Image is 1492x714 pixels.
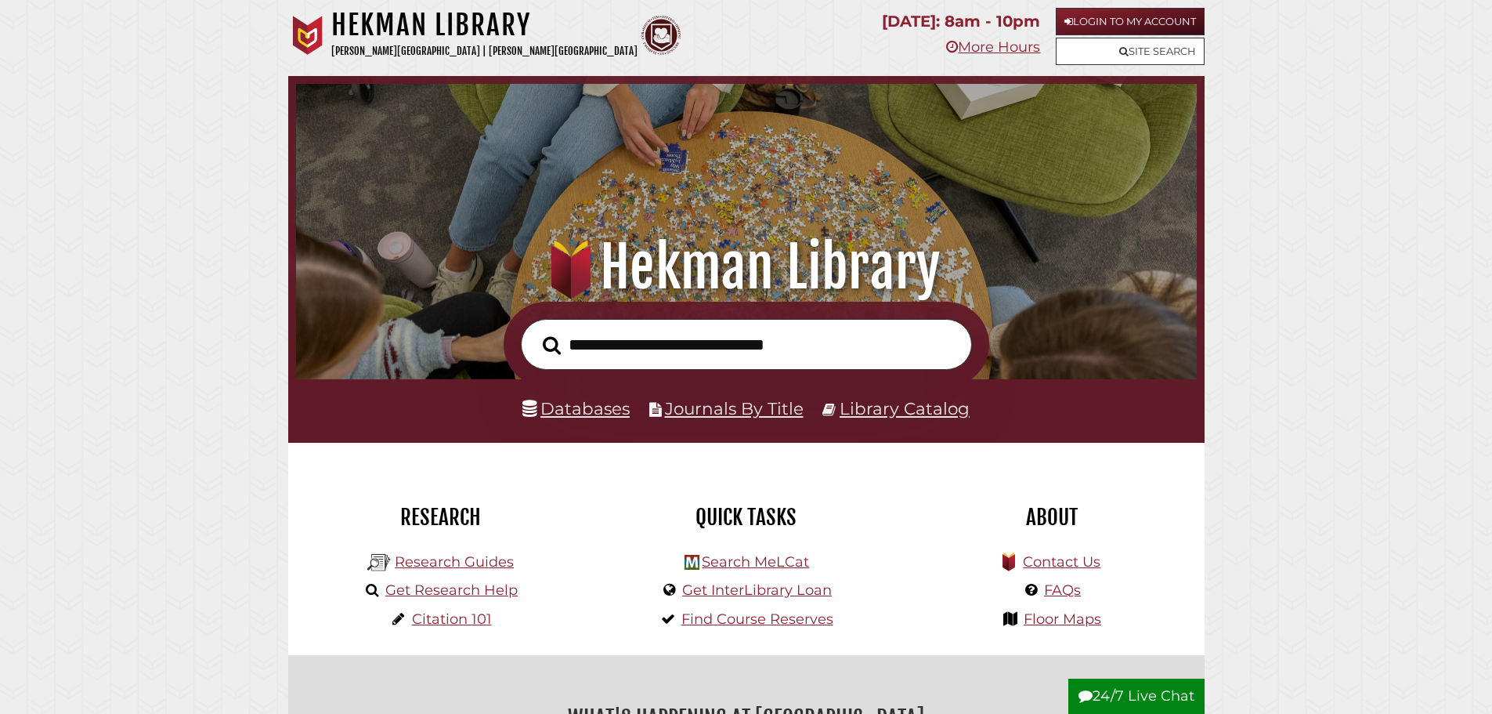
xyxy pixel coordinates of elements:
[682,582,832,599] a: Get InterLibrary Loan
[882,8,1040,35] p: [DATE]: 8am - 10pm
[331,42,638,60] p: [PERSON_NAME][GEOGRAPHIC_DATA] | [PERSON_NAME][GEOGRAPHIC_DATA]
[911,504,1193,531] h2: About
[367,551,391,574] img: Hekman Library Logo
[1056,38,1205,65] a: Site Search
[543,335,561,355] i: Search
[681,611,833,628] a: Find Course Reserves
[331,8,638,42] h1: Hekman Library
[1023,553,1100,571] a: Contact Us
[946,38,1040,56] a: More Hours
[1024,611,1101,628] a: Floor Maps
[665,398,804,419] a: Journals By Title
[300,504,582,531] h2: Research
[702,553,809,571] a: Search MeLCat
[840,398,970,419] a: Library Catalog
[535,332,569,360] button: Search
[1044,582,1081,599] a: FAQs
[395,553,514,571] a: Research Guides
[1056,8,1205,35] a: Login to My Account
[522,398,630,419] a: Databases
[288,16,327,55] img: Calvin University
[641,16,681,55] img: Calvin Theological Seminary
[412,611,492,628] a: Citation 101
[605,504,887,531] h2: Quick Tasks
[685,555,699,570] img: Hekman Library Logo
[385,582,518,599] a: Get Research Help
[318,233,1174,302] h1: Hekman Library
